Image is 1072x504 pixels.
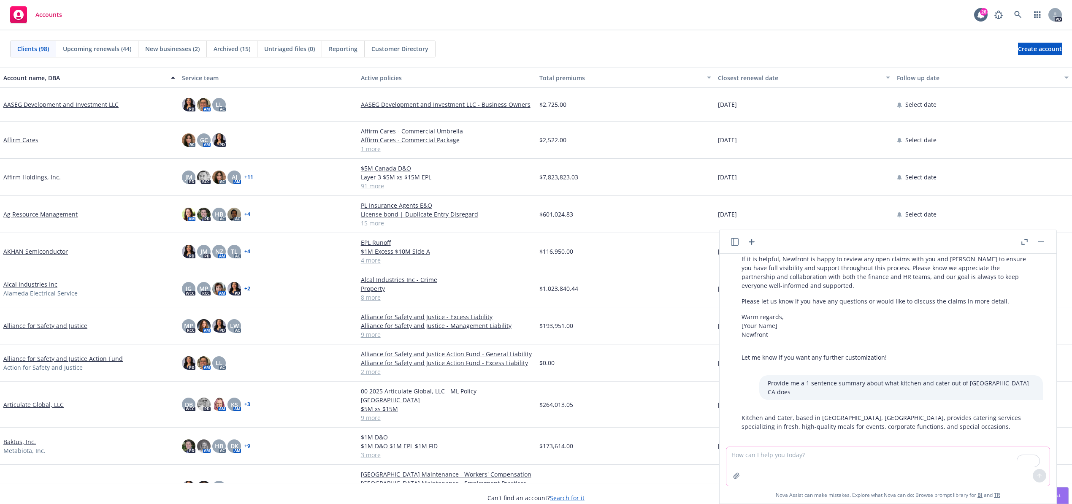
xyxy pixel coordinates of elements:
a: Affirm Cares [3,135,38,144]
img: photo [212,133,226,147]
img: photo [212,398,226,411]
a: + 2 [244,286,250,291]
a: Search [1010,6,1026,23]
div: Follow up date [897,73,1059,82]
a: TR [994,491,1000,499]
span: [DATE] [718,100,737,109]
span: MP [199,284,208,293]
a: + 4 [244,212,250,217]
div: Closest renewal date [718,73,880,82]
span: [DATE] [718,400,737,409]
a: 8 more [361,293,533,302]
img: photo [197,356,211,370]
a: + 9 [244,444,250,449]
span: Select date [905,100,937,109]
a: + 4 [244,249,250,254]
span: [DATE] [718,173,737,182]
span: [DATE] [718,442,737,450]
textarea: To enrich screen reader interactions, please activate Accessibility in Grammarly extension settings [726,447,1050,486]
span: JG [186,284,192,293]
img: photo [227,282,241,295]
a: Affirm Cares - Commercial Package [361,135,533,144]
span: Customer Directory [371,44,428,53]
a: Alcal Industries Inc [3,280,57,289]
span: [DATE] [718,284,737,293]
a: AASEG Development and Investment LLC - Business Owners [361,100,533,109]
a: $1M D&O [361,433,533,442]
img: photo [197,208,211,221]
a: 9 more [361,330,533,339]
div: Active policies [361,73,533,82]
p: Let me know if you want any further customization! [742,353,1034,362]
a: BI [977,491,983,499]
p: Kitchen and Cater, based in [GEOGRAPHIC_DATA], [GEOGRAPHIC_DATA], provides catering services spec... [742,413,1034,431]
span: JM [200,247,208,256]
span: Create account [1018,41,1062,57]
a: PL Insurance Agents E&O [361,201,533,210]
a: $1M D&O $1M EPL $1M FID [361,442,533,450]
a: License bond | Duplicate Entry Disregard [361,210,533,219]
span: Select date [905,210,937,219]
p: Provide me a 1 sentence summary about what kitchen and cater out of [GEOGRAPHIC_DATA] CA does [768,379,1034,396]
a: $1M Excess $10M Side A [361,247,533,256]
span: [DATE] [718,321,737,330]
span: Nova Assist can make mistakes. Explore what Nova can do: Browse prompt library for and [723,486,1053,504]
a: 15 more [361,219,533,228]
img: photo [197,439,211,453]
a: [GEOGRAPHIC_DATA] Maintenance - Workers' Compensation [361,470,533,479]
span: [DATE] [718,247,737,256]
span: LL [216,100,222,109]
a: $5M Canada D&O [361,164,533,173]
a: 4 more [361,256,533,265]
span: $2,522.00 [539,135,566,144]
span: [DATE] [718,135,737,144]
span: HB [215,210,223,219]
span: Accounts [35,11,62,18]
span: Action for Safety and Justice [3,363,83,372]
a: Affirm Holdings, Inc. [3,173,61,182]
img: photo [182,208,195,221]
a: Alliance for Safety and Justice Action Fund [3,354,123,363]
a: Report a Bug [990,6,1007,23]
span: New businesses (2) [145,44,200,53]
img: photo [182,439,195,453]
p: Warm regards, [Your Name] Newfront [742,312,1034,339]
img: photo [197,481,211,494]
button: Active policies [357,68,536,88]
a: 1 more [361,144,533,153]
span: [DATE] [718,210,737,219]
a: + 11 [244,175,253,180]
a: Ag Resource Management [3,210,78,219]
a: Affirm Cares - Commercial Umbrella [361,127,533,135]
a: + 3 [244,402,250,407]
div: Service team [182,73,354,82]
a: 2 more [361,367,533,376]
p: Please let us know if you have any questions or would like to discuss the claims in more detail. [742,297,1034,306]
span: Archived (15) [214,44,250,53]
a: Property [361,284,533,293]
span: Select date [905,135,937,144]
div: 26 [980,8,988,16]
img: photo [227,208,241,221]
button: Follow up date [893,68,1072,88]
span: LW [230,321,239,330]
a: Create account [1018,43,1062,55]
span: $264,013.05 [539,400,573,409]
span: $7,823,823.03 [539,173,578,182]
img: photo [197,171,211,184]
span: Metabiota, Inc. [3,446,46,455]
a: Alliance for Safety and Justice Action Fund - Excess Liability [361,358,533,367]
a: 3 more [361,450,533,459]
a: AKHAN Semiconductor [3,247,68,256]
span: KS [231,400,238,409]
span: $116,950.00 [539,247,573,256]
span: $193,951.00 [539,321,573,330]
a: Layer 3 $5M xs $15M EPL [361,173,533,182]
span: Select date [905,173,937,182]
span: Can't find an account? [487,493,585,502]
img: photo [197,98,211,111]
